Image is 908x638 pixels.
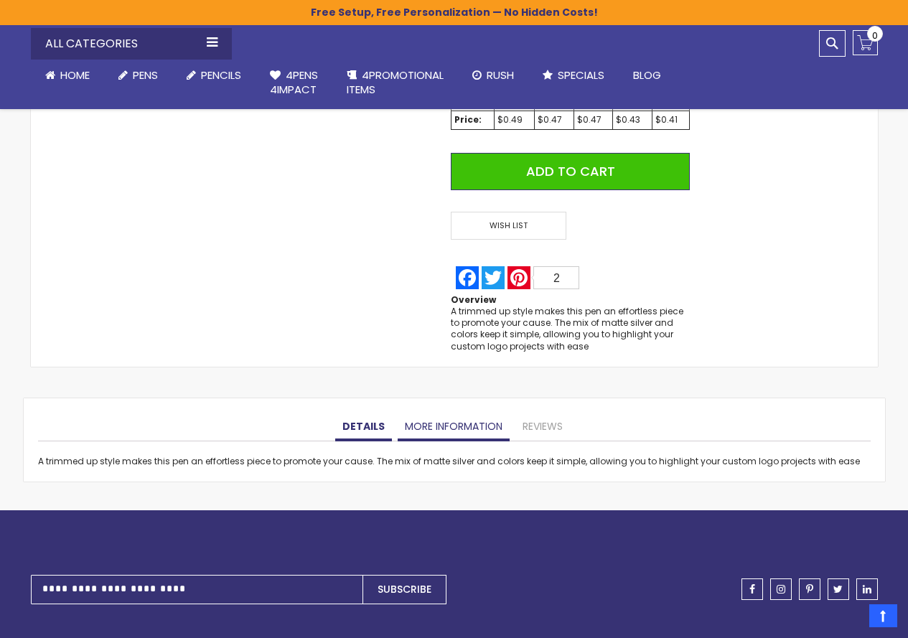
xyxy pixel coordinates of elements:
[863,584,871,594] span: linkedin
[31,28,232,60] div: All Categories
[526,162,615,180] span: Add to Cart
[616,114,649,126] div: $0.43
[633,67,661,83] span: Blog
[60,67,90,83] span: Home
[378,582,431,596] span: Subscribe
[347,67,444,97] span: 4PROMOTIONAL ITEMS
[256,60,332,106] a: 4Pens4impact
[869,604,897,627] a: Top
[538,114,571,126] div: $0.47
[655,114,686,126] div: $0.41
[454,113,482,126] strong: Price:
[451,153,689,190] button: Add to Cart
[451,294,496,306] strong: Overview
[515,413,570,441] a: Reviews
[497,114,531,126] div: $0.49
[853,30,878,55] a: 0
[398,413,510,441] a: More Information
[619,60,675,91] a: Blog
[31,60,104,91] a: Home
[335,413,392,441] a: Details
[451,212,566,240] span: Wish List
[872,29,878,42] span: 0
[454,266,480,289] a: Facebook
[270,67,318,97] span: 4Pens 4impact
[38,456,871,467] div: A trimmed up style makes this pen an effortless piece to promote your cause. The mix of matte sil...
[806,584,813,594] span: pinterest
[777,584,785,594] span: instagram
[451,212,570,240] a: Wish List
[458,60,528,91] a: Rush
[828,578,849,600] a: twitter
[558,67,604,83] span: Specials
[332,60,458,106] a: 4PROMOTIONALITEMS
[856,578,878,600] a: linkedin
[833,584,843,594] span: twitter
[506,266,581,289] a: Pinterest2
[487,67,514,83] span: Rush
[528,60,619,91] a: Specials
[770,578,792,600] a: instagram
[553,272,560,284] span: 2
[741,578,763,600] a: facebook
[104,60,172,91] a: Pens
[577,114,610,126] div: $0.47
[133,67,158,83] span: Pens
[480,266,506,289] a: Twitter
[172,60,256,91] a: Pencils
[451,306,689,352] div: A trimmed up style makes this pen an effortless piece to promote your cause. The mix of matte sil...
[362,575,446,604] button: Subscribe
[799,578,820,600] a: pinterest
[201,67,241,83] span: Pencils
[749,584,755,594] span: facebook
